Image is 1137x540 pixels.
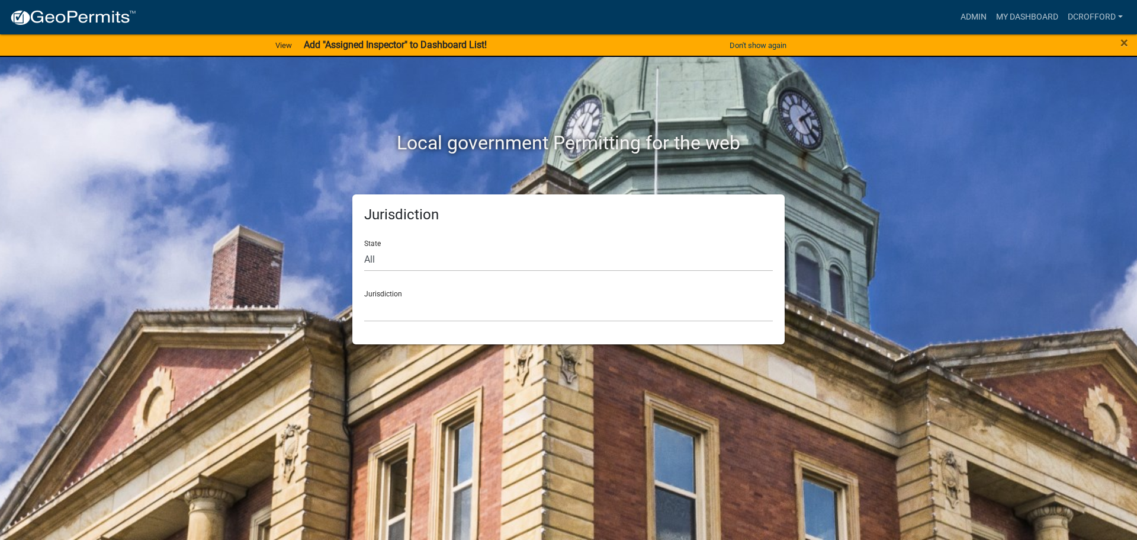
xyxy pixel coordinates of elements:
h5: Jurisdiction [364,206,773,223]
h2: Local government Permitting for the web [240,132,897,154]
span: × [1120,34,1128,51]
a: My Dashboard [991,6,1063,28]
button: Close [1120,36,1128,50]
a: dcrofford [1063,6,1128,28]
a: View [271,36,297,55]
strong: Add "Assigned Inspector" to Dashboard List! [304,39,487,50]
button: Don't show again [725,36,791,55]
a: Admin [956,6,991,28]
